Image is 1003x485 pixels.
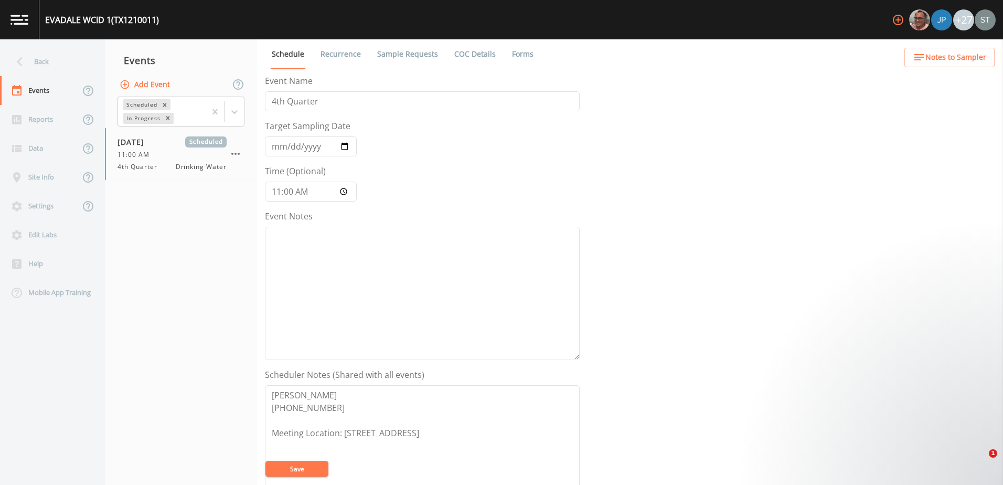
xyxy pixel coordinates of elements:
[162,113,174,124] div: Remove In Progress
[118,136,152,147] span: [DATE]
[265,75,313,87] label: Event Name
[118,150,156,160] span: 11:00 AM
[105,128,257,181] a: [DATE]Scheduled11:00 AM4th QuarterDrinking Water
[118,162,164,172] span: 4th Quarter
[270,39,306,69] a: Schedule
[453,39,497,69] a: COC Details
[967,449,993,475] iframe: Intercom live chat
[925,51,986,64] span: Notes to Sampler
[376,39,440,69] a: Sample Requests
[975,9,996,30] img: 8315ae1e0460c39f28dd315f8b59d613
[909,9,931,30] div: Mike Franklin
[510,39,535,69] a: Forms
[159,99,170,110] div: Remove Scheduled
[909,9,930,30] img: e2d790fa78825a4bb76dcb6ab311d44c
[118,75,174,94] button: Add Event
[176,162,227,172] span: Drinking Water
[105,47,257,73] div: Events
[265,165,326,177] label: Time (Optional)
[904,48,995,67] button: Notes to Sampler
[265,368,424,381] label: Scheduler Notes (Shared with all events)
[989,449,997,458] span: 1
[185,136,227,147] span: Scheduled
[10,15,28,25] img: logo
[265,210,313,223] label: Event Notes
[319,39,362,69] a: Recurrence
[123,113,162,124] div: In Progress
[265,461,328,477] button: Save
[931,9,952,30] img: 41241ef155101aa6d92a04480b0d0000
[123,99,159,110] div: Scheduled
[265,120,350,132] label: Target Sampling Date
[931,9,953,30] div: Joshua gere Paul
[953,9,974,30] div: +27
[45,14,159,26] div: EVADALE WCID 1 (TX1210011)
